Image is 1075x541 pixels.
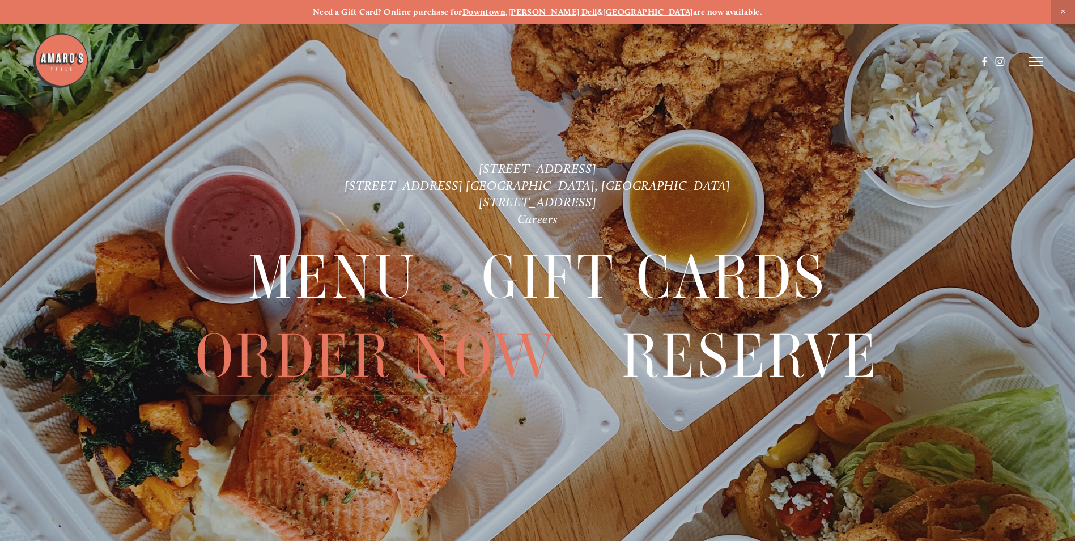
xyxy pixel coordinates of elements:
[479,195,597,210] a: [STREET_ADDRESS]
[603,7,693,17] a: [GEOGRAPHIC_DATA]
[482,239,827,316] a: Gift Cards
[693,7,762,17] strong: are now available.
[32,32,89,89] img: Amaro's Table
[597,7,603,17] strong: &
[462,7,506,17] a: Downtown
[622,318,879,395] a: Reserve
[508,7,597,17] a: [PERSON_NAME] Dell
[313,7,462,17] strong: Need a Gift Card? Online purchase for
[248,239,417,316] a: Menu
[622,318,879,395] span: Reserve
[505,7,508,17] strong: ,
[517,212,558,227] a: Careers
[196,318,557,395] a: Order Now
[196,318,557,395] span: Order Now
[479,161,597,176] a: [STREET_ADDRESS]
[345,178,730,193] a: [STREET_ADDRESS] [GEOGRAPHIC_DATA], [GEOGRAPHIC_DATA]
